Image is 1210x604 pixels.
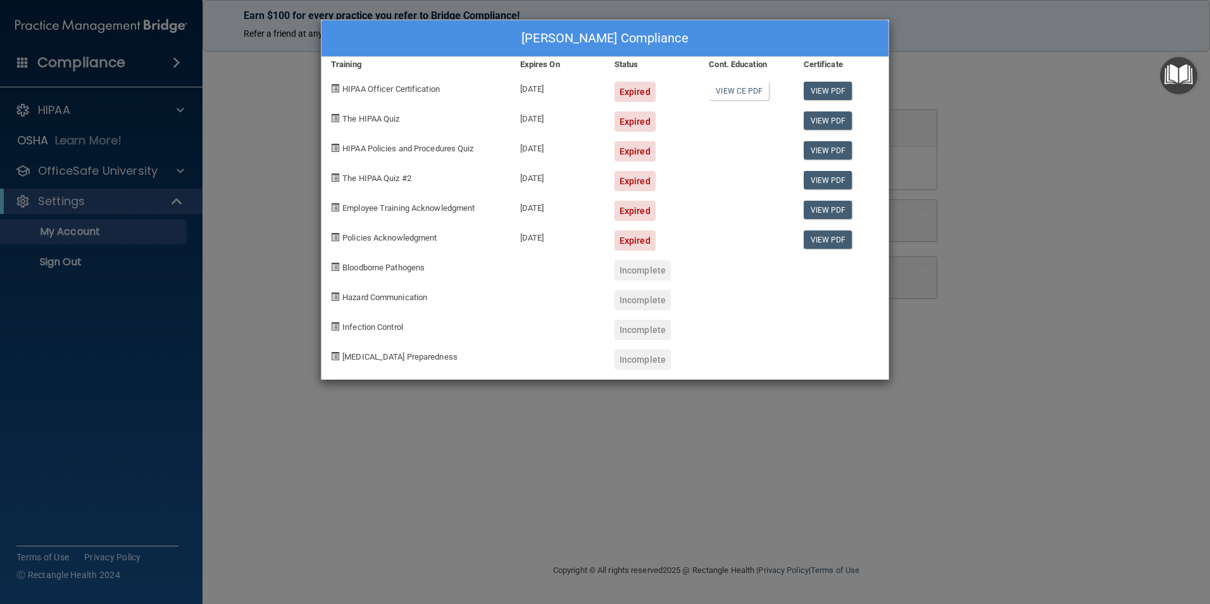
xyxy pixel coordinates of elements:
div: Expired [614,82,656,102]
div: Incomplete [614,349,671,370]
div: Incomplete [614,260,671,280]
a: View PDF [804,171,852,189]
div: Expired [614,201,656,221]
div: Expired [614,171,656,191]
div: [PERSON_NAME] Compliance [321,20,889,57]
span: Bloodborne Pathogens [342,263,425,272]
div: Expired [614,141,656,161]
a: View PDF [804,230,852,249]
span: [MEDICAL_DATA] Preparedness [342,352,458,362]
div: Expired [614,230,656,251]
a: View PDF [804,82,852,100]
span: Hazard Communication [342,293,427,302]
span: HIPAA Policies and Procedures Quiz [342,144,473,153]
a: View PDF [804,141,852,160]
div: Incomplete [614,320,671,340]
div: [DATE] [511,191,605,221]
div: Certificate [794,57,889,72]
div: Status [605,57,699,72]
div: Incomplete [614,290,671,310]
span: Policies Acknowledgment [342,233,437,242]
div: [DATE] [511,72,605,102]
button: Open Resource Center [1160,57,1197,94]
div: Cont. Education [699,57,794,72]
div: [DATE] [511,132,605,161]
span: Infection Control [342,322,403,332]
span: The HIPAA Quiz #2 [342,173,411,183]
div: [DATE] [511,161,605,191]
span: The HIPAA Quiz [342,114,399,123]
span: HIPAA Officer Certification [342,84,440,94]
a: View CE PDF [709,82,769,100]
div: Expired [614,111,656,132]
div: [DATE] [511,102,605,132]
div: Training [321,57,511,72]
span: Employee Training Acknowledgment [342,203,475,213]
div: Expires On [511,57,605,72]
a: View PDF [804,201,852,219]
div: [DATE] [511,221,605,251]
a: View PDF [804,111,852,130]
